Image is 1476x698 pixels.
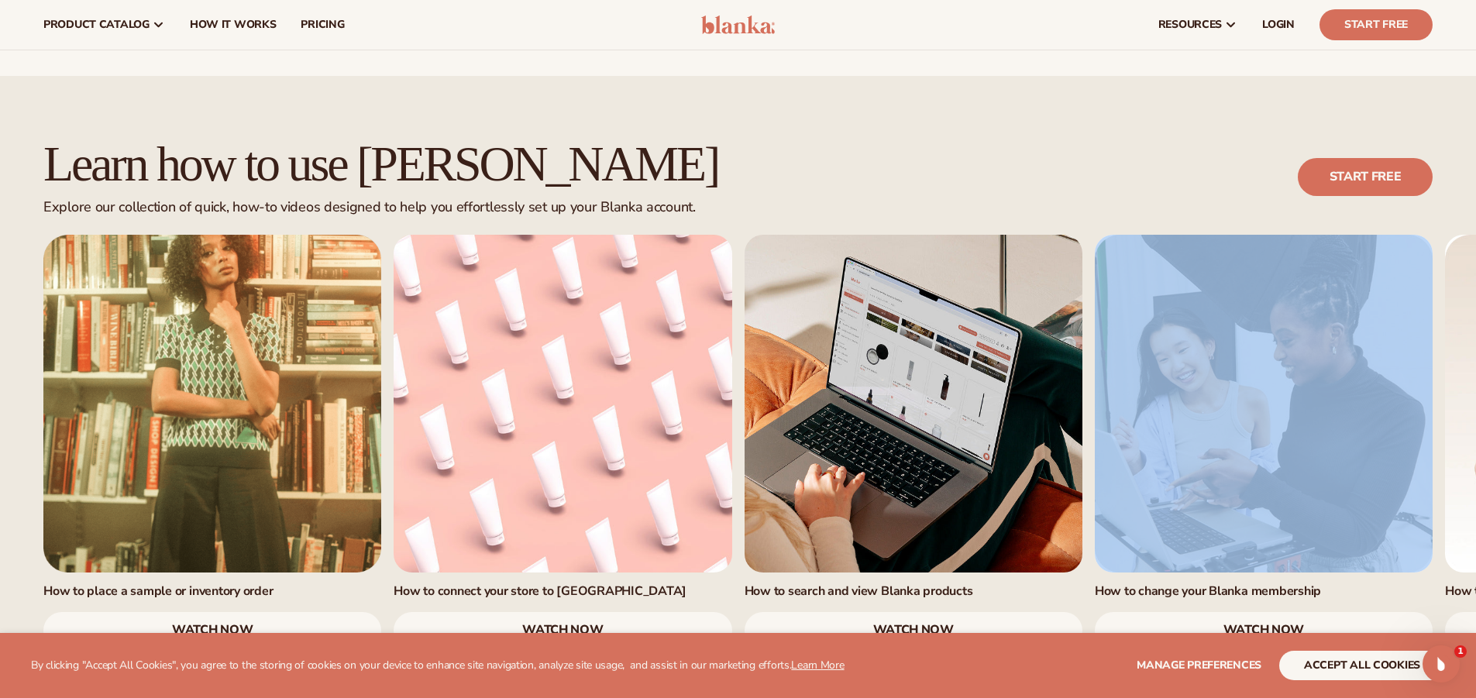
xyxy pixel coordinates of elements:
div: 4 / 7 [1095,235,1433,649]
a: Learn More [791,658,844,672]
a: watch now [394,612,731,649]
span: How It Works [190,19,277,31]
div: Explore our collection of quick, how-to videos designed to help you effortlessly set up your Blan... [43,199,718,216]
div: 2 / 7 [394,235,731,649]
p: By clicking "Accept All Cookies", you agree to the storing of cookies on your device to enhance s... [31,659,845,672]
span: resources [1158,19,1222,31]
a: watch now [43,612,381,649]
h2: Learn how to use [PERSON_NAME] [43,138,718,190]
button: accept all cookies [1279,651,1445,680]
iframe: Intercom live chat [1423,645,1460,683]
span: Manage preferences [1137,658,1261,672]
h3: How to connect your store to [GEOGRAPHIC_DATA] [394,583,731,600]
a: Start free [1298,158,1433,195]
span: 1 [1454,645,1467,658]
a: watch now [745,612,1082,649]
a: watch now [1095,612,1433,649]
div: 3 / 7 [745,235,1082,649]
h3: How to search and view Blanka products [745,583,1082,600]
div: 1 / 7 [43,235,381,649]
span: product catalog [43,19,150,31]
img: logo [701,15,775,34]
span: pricing [301,19,344,31]
span: LOGIN [1262,19,1295,31]
a: Start Free [1319,9,1433,40]
h3: How to change your Blanka membership [1095,583,1433,600]
h3: How to place a sample or inventory order [43,583,381,600]
button: Manage preferences [1137,651,1261,680]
